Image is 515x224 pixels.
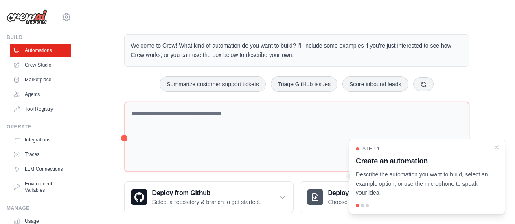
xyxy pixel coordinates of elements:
p: Welcome to Crew! What kind of automation do you want to build? I'll include some examples if you'... [131,41,462,60]
button: Summarize customer support tickets [160,76,265,92]
h3: Create an automation [356,155,489,167]
h3: Deploy from Github [152,188,260,198]
a: Agents [10,88,71,101]
a: Environment Variables [10,177,71,197]
div: Operate [7,124,71,130]
a: Tool Registry [10,102,71,115]
a: Traces [10,148,71,161]
div: Manage [7,205,71,211]
a: Marketplace [10,73,71,86]
button: Close walkthrough [493,144,500,150]
a: Automations [10,44,71,57]
img: Logo [7,9,47,25]
a: Integrations [10,133,71,146]
p: Select a repository & branch to get started. [152,198,260,206]
p: Choose a zip file to upload. [328,198,397,206]
p: Describe the automation you want to build, select an example option, or use the microphone to spe... [356,170,489,198]
a: LLM Connections [10,163,71,176]
div: Build [7,34,71,41]
h3: Deploy from zip file [328,188,397,198]
span: Step 1 [362,146,380,152]
a: Crew Studio [10,59,71,72]
button: Triage GitHub issues [271,76,337,92]
button: Score inbound leads [342,76,408,92]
